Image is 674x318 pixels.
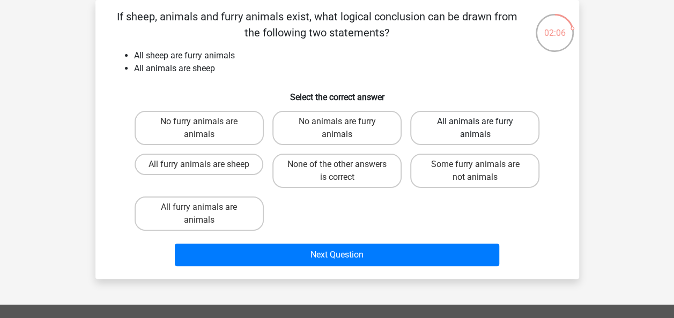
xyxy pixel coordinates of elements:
label: No animals are furry animals [272,111,402,145]
label: No furry animals are animals [135,111,264,145]
label: Some furry animals are not animals [410,154,539,188]
div: 02:06 [535,13,575,40]
label: All animals are furry animals [410,111,539,145]
label: None of the other answers is correct [272,154,402,188]
li: All animals are sheep [134,62,562,75]
label: All furry animals are sheep [135,154,263,175]
li: All sheep are furry animals [134,49,562,62]
label: All furry animals are animals [135,196,264,231]
button: Next Question [175,244,499,266]
h6: Select the correct answer [113,84,562,102]
p: If sheep, animals and furry animals exist, what logical conclusion can be drawn from the followin... [113,9,522,41]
